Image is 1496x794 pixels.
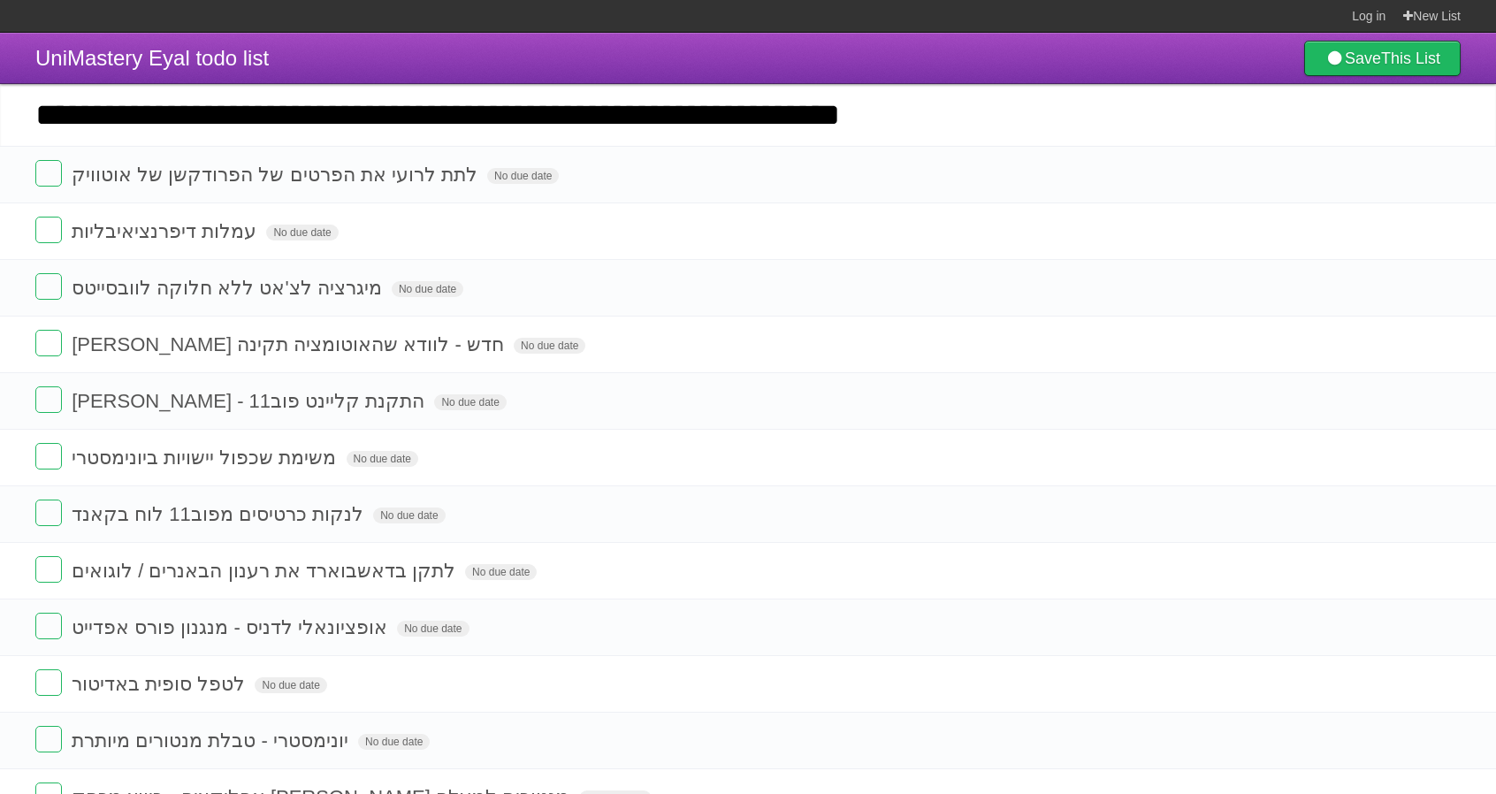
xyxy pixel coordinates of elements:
span: יונימסטרי - טבלת מנטורים מיותרת [72,729,353,752]
span: No due date [397,621,469,637]
label: Done [35,160,62,187]
span: לנקות כרטיסים מפוב11 לוח בקאנד [72,503,368,525]
label: Done [35,613,62,639]
label: Done [35,443,62,470]
span: No due date [373,508,445,523]
span: No due date [358,734,430,750]
span: משימת שכפול יישויות ביונימסטרי [72,447,340,469]
span: לתקן בדאשבוארד את רענון הבאנרים / לוגואים [72,560,460,582]
b: This List [1381,50,1440,67]
label: Done [35,556,62,583]
span: [PERSON_NAME] - התקנת קליינט פוב11 [72,390,429,412]
span: No due date [465,564,537,580]
a: SaveThis List [1304,41,1461,76]
label: Done [35,500,62,526]
label: Done [35,386,62,413]
span: No due date [266,225,338,240]
label: Done [35,217,62,243]
span: No due date [434,394,506,410]
span: No due date [487,168,559,184]
span: מיגרציה לצ'אט ללא חלוקה לוובסייטס [72,277,386,299]
span: עמלות דיפרנציאיבליות [72,220,261,242]
span: No due date [255,677,326,693]
label: Done [35,726,62,752]
span: No due date [347,451,418,467]
span: UniMastery Eyal todo list [35,46,269,70]
label: Done [35,273,62,300]
span: לטפל סופית באדיטור [72,673,249,695]
span: אופציונאלי לדניס - מנגנון פורס אפדייט [72,616,392,638]
span: No due date [514,338,585,354]
span: No due date [392,281,463,297]
span: לתת לרועי את הפרטים של הפרודקשן של אוטוויק [72,164,482,186]
label: Done [35,330,62,356]
span: [PERSON_NAME] חדש - לוודא שהאוטומציה תקינה [72,333,508,355]
label: Done [35,669,62,696]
